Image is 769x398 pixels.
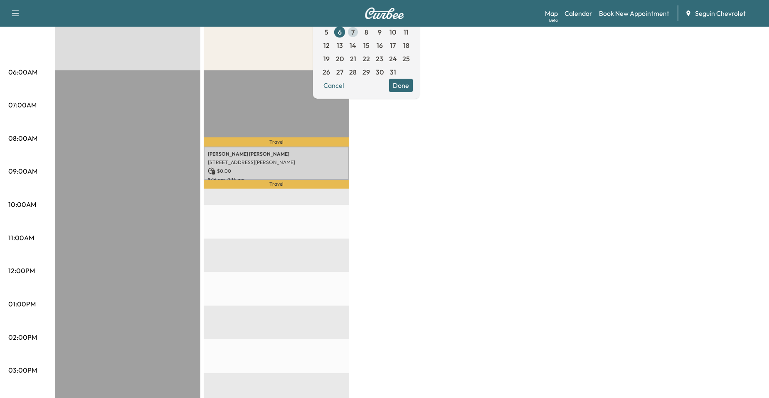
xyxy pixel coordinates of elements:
span: 19 [323,54,330,64]
span: 5 [325,27,328,37]
p: 8:16 am - 9:16 am [208,177,345,183]
a: Book New Appointment [599,8,669,18]
span: 31 [390,67,396,77]
span: 17 [390,40,396,50]
p: [STREET_ADDRESS][PERSON_NAME] [208,159,345,166]
p: 08:00AM [8,133,37,143]
span: 20 [336,54,344,64]
p: 11:00AM [8,233,34,243]
p: 01:00PM [8,299,36,309]
span: 13 [337,40,343,50]
span: 30 [376,67,384,77]
p: 07:00AM [8,100,37,110]
img: Curbee Logo [365,7,404,19]
p: 09:00AM [8,166,37,176]
span: 8 [365,27,368,37]
span: 6 [338,27,342,37]
span: 27 [336,67,343,77]
span: 15 [363,40,370,50]
span: 25 [402,54,410,64]
span: 14 [350,40,356,50]
button: Cancel [320,79,348,92]
span: 23 [376,54,383,64]
p: [PERSON_NAME] [PERSON_NAME] [208,151,345,157]
span: Seguin Chevrolet [695,8,746,18]
span: 22 [362,54,370,64]
span: 10 [389,27,396,37]
div: Beta [549,17,558,23]
p: 02:00PM [8,332,37,342]
span: 29 [362,67,370,77]
a: MapBeta [545,8,558,18]
p: $ 0.00 [208,167,345,175]
p: Travel [204,180,349,188]
span: 26 [323,67,330,77]
p: 12:00PM [8,266,35,276]
span: 28 [349,67,357,77]
button: Done [389,79,413,92]
p: 06:00AM [8,67,37,77]
span: 9 [378,27,382,37]
span: 11 [404,27,409,37]
span: 21 [350,54,356,64]
p: 10:00AM [8,199,36,209]
p: Travel [204,137,349,147]
a: Calendar [564,8,592,18]
span: 7 [351,27,355,37]
span: 18 [403,40,409,50]
span: 24 [389,54,397,64]
span: 12 [323,40,330,50]
span: 16 [377,40,383,50]
p: 03:00PM [8,365,37,375]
